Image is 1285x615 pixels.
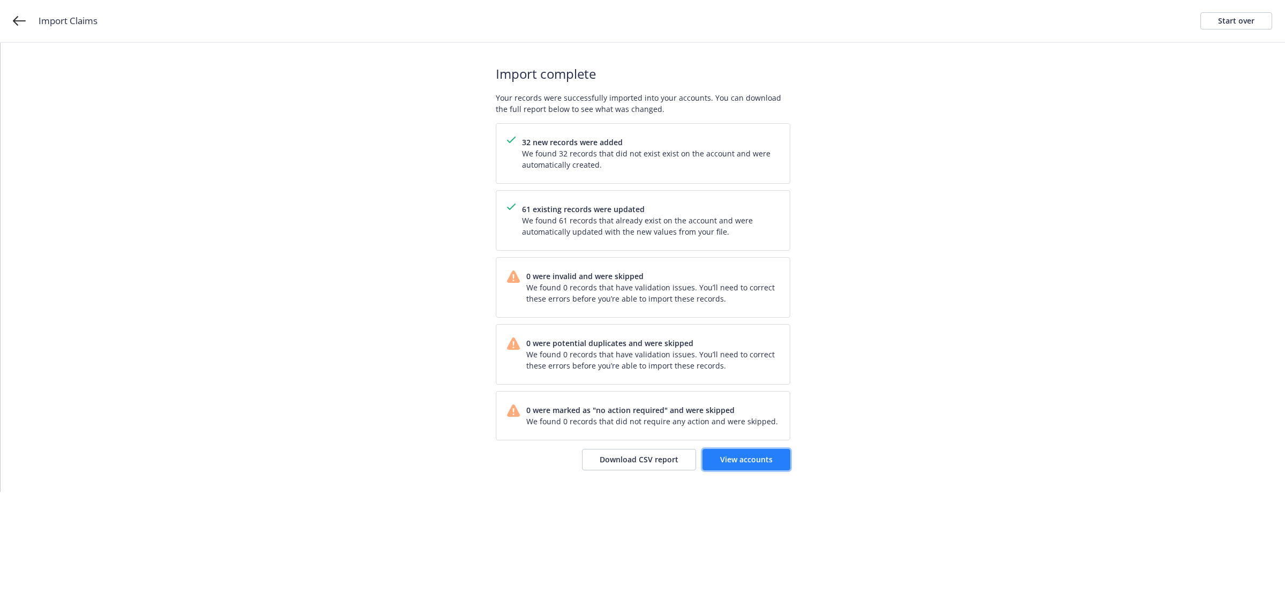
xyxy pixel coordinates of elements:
span: View accounts [720,454,773,464]
span: We found 0 records that have validation issues. You’ll need to correct these errors before you’re... [526,349,779,371]
span: We found 0 records that have validation issues. You’ll need to correct these errors before you’re... [526,282,779,304]
span: 0 were invalid and were skipped [526,271,779,282]
span: Your records were successfully imported into your accounts. You can download the full report belo... [496,92,790,115]
span: We found 32 records that did not exist exist on the account and were automatically created. [522,148,779,170]
div: Start over [1218,13,1254,29]
a: View accounts [702,449,790,470]
span: Import Claims [39,14,97,28]
span: 32 new records were added [522,137,779,148]
span: 61 existing records were updated [522,204,779,215]
span: Download CSV report [600,454,678,464]
span: 0 were marked as "no action required" and were skipped [526,404,778,416]
span: 0 were potential duplicates and were skipped [526,337,779,349]
span: We found 0 records that did not require any action and were skipped. [526,416,778,427]
a: Start over [1200,12,1272,29]
span: Import complete [496,64,790,84]
button: Download CSV report [582,449,696,470]
span: We found 61 records that already exist on the account and were automatically updated with the new... [522,215,779,237]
